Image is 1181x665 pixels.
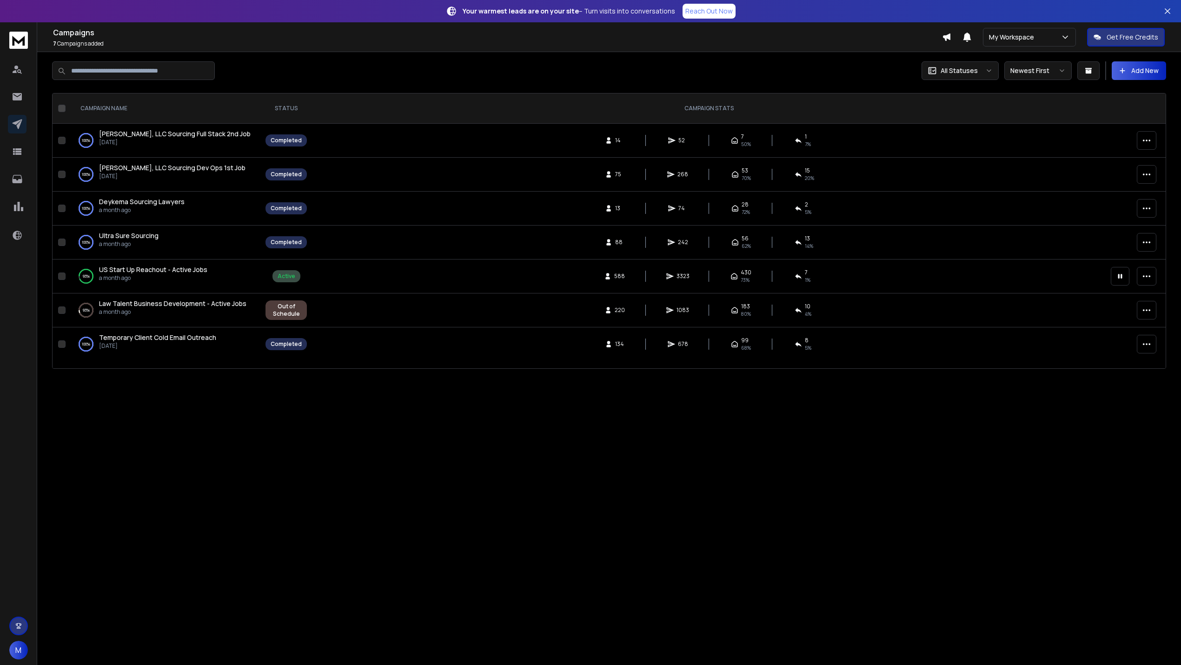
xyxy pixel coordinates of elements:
p: [DATE] [99,342,216,350]
span: 28 [742,201,749,208]
a: US Start Up Reachout - Active Jobs [99,265,207,274]
td: 100%[PERSON_NAME], LLC Sourcing Dev Ops 1st Job[DATE] [69,158,260,192]
span: 80 % [741,310,751,318]
span: 7 [741,133,744,140]
span: 75 [615,171,624,178]
span: 72 % [742,208,750,216]
p: a month ago [99,308,246,316]
span: 588 [614,273,625,280]
span: 242 [678,239,688,246]
span: 52 [678,137,688,144]
span: 3323 [677,273,690,280]
div: Completed [271,340,302,348]
span: 73 % [741,276,750,284]
strong: Your warmest leads are on your site [463,7,579,15]
span: 8 [805,337,809,344]
a: Deykema Sourcing Lawyers [99,197,185,206]
p: [DATE] [99,173,245,180]
span: 10 [805,303,810,310]
span: 678 [678,340,688,348]
p: 100 % [82,136,90,145]
span: 5 % [805,344,811,352]
p: – Turn visits into conversations [463,7,675,16]
th: STATUS [260,93,312,124]
span: 1 [805,133,807,140]
a: [PERSON_NAME], LLC Sourcing Dev Ops 1st Job [99,163,245,173]
p: 100 % [82,339,90,349]
button: M [9,641,28,659]
span: 88 [615,239,624,246]
span: Ultra Sure Sourcing [99,231,159,240]
p: Reach Out Now [685,7,733,16]
p: All Statuses [941,66,978,75]
span: 7 [805,269,808,276]
span: 53 [742,167,748,174]
p: a month ago [99,240,159,248]
span: 14 % [805,242,813,250]
button: Add New [1112,61,1166,80]
span: 134 [615,340,624,348]
td: 100%Ultra Sure Sourcinga month ago [69,226,260,259]
span: 15 [805,167,810,174]
a: Reach Out Now [683,4,736,19]
span: 68 % [741,344,751,352]
a: Law Talent Business Development - Active Jobs [99,299,246,308]
span: 13 [615,205,624,212]
span: 7 % [805,140,811,148]
td: 93%Law Talent Business Development - Active Jobsa month ago [69,293,260,327]
p: [DATE] [99,139,251,146]
p: 100 % [82,238,90,247]
span: 220 [615,306,625,314]
h1: Campaigns [53,27,942,38]
p: a month ago [99,274,207,282]
span: 74 [678,205,688,212]
span: 20 % [805,174,814,182]
div: Completed [271,171,302,178]
td: 93%US Start Up Reachout - Active Jobsa month ago [69,259,260,293]
span: 14 [615,137,624,144]
th: CAMPAIGN STATS [312,93,1105,124]
span: 430 [741,269,751,276]
div: Completed [271,205,302,212]
div: Completed [271,137,302,144]
span: 5 % [805,208,811,216]
span: 56 [742,235,749,242]
p: Campaigns added [53,40,942,47]
td: 100%Deykema Sourcing Lawyersa month ago [69,192,260,226]
span: 4 % [805,310,811,318]
span: [PERSON_NAME], LLC Sourcing Full Stack 2nd Job [99,129,251,138]
td: 100%[PERSON_NAME], LLC Sourcing Full Stack 2nd Job[DATE] [69,124,260,158]
div: Completed [271,239,302,246]
div: Active [278,273,295,280]
button: Get Free Credits [1087,28,1165,47]
span: 13 [805,235,810,242]
td: 100%Temporary Client Cold Email Outreach[DATE] [69,327,260,361]
p: Get Free Credits [1107,33,1158,42]
span: 99 [741,337,749,344]
th: CAMPAIGN NAME [69,93,260,124]
p: 100 % [82,170,90,179]
img: logo [9,32,28,49]
a: Temporary Client Cold Email Outreach [99,333,216,342]
span: 1 % [805,276,810,284]
span: 70 % [742,174,751,182]
span: 268 [677,171,688,178]
span: 62 % [742,242,751,250]
p: 93 % [83,306,90,315]
p: a month ago [99,206,185,214]
span: 2 [805,201,808,208]
p: 93 % [83,272,90,281]
p: My Workspace [989,33,1038,42]
span: 7 [53,40,56,47]
a: [PERSON_NAME], LLC Sourcing Full Stack 2nd Job [99,129,251,139]
span: 183 [741,303,750,310]
p: 100 % [82,204,90,213]
span: 50 % [741,140,751,148]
